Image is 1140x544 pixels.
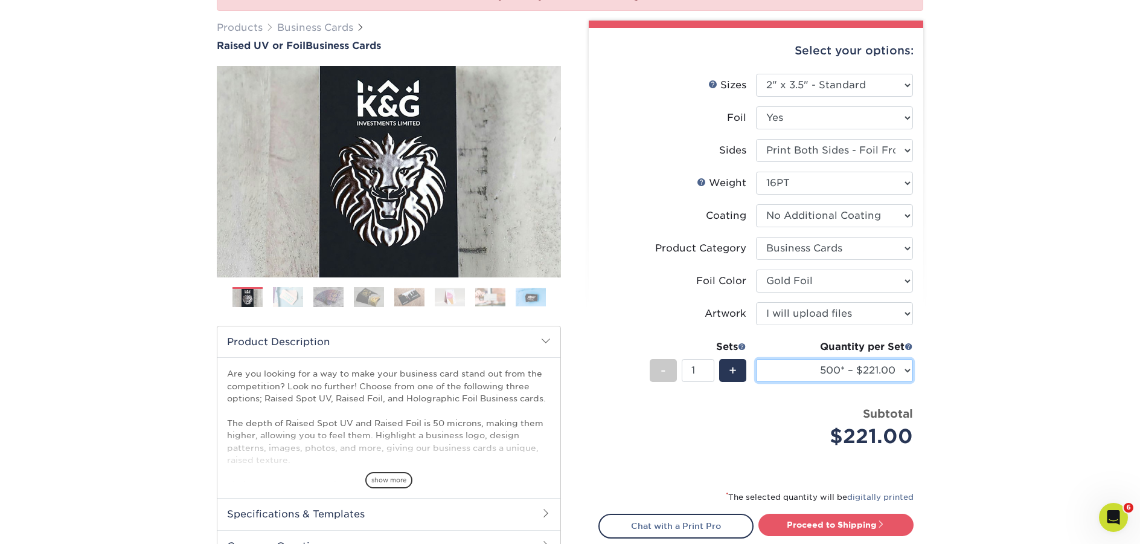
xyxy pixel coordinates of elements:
[217,40,306,51] span: Raised UV or Foil
[727,111,746,125] div: Foil
[765,422,913,451] div: $221.00
[217,40,561,51] a: Raised UV or FoilBusiness Cards
[1099,503,1128,532] iframe: Intercom live chat
[863,407,913,420] strong: Subtotal
[435,288,465,306] img: Business Cards 06
[516,288,546,306] img: Business Cards 08
[232,283,263,313] img: Business Cards 01
[277,22,353,33] a: Business Cards
[217,22,263,33] a: Products
[598,28,914,74] div: Select your options:
[1124,503,1133,513] span: 6
[655,241,746,256] div: Product Category
[756,340,913,354] div: Quantity per Set
[729,361,737,380] span: +
[365,472,412,488] span: show more
[705,306,746,321] div: Artwork
[708,78,746,92] div: Sizes
[217,40,561,51] h1: Business Cards
[354,287,384,308] img: Business Cards 04
[847,493,914,502] a: digitally printed
[696,274,746,288] div: Foil Color
[217,498,560,529] h2: Specifications & Templates
[706,209,746,223] div: Coating
[598,514,754,538] a: Chat with a Print Pro
[3,507,103,540] iframe: Google Customer Reviews
[719,143,746,158] div: Sides
[217,326,560,357] h2: Product Description
[726,493,914,502] small: The selected quantity will be
[758,514,914,536] a: Proceed to Shipping
[650,340,746,354] div: Sets
[313,287,344,308] img: Business Cards 03
[394,288,424,306] img: Business Cards 05
[661,361,666,380] span: -
[697,176,746,190] div: Weight
[475,288,505,306] img: Business Cards 07
[273,287,303,308] img: Business Cards 02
